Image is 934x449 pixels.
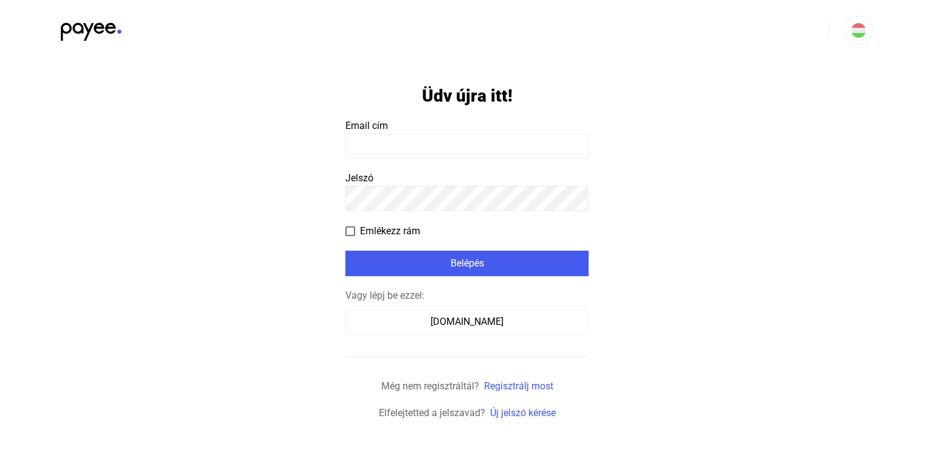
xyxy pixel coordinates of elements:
[851,23,866,38] img: HU
[360,224,420,238] span: Emlékezz rám
[484,380,553,392] a: Regisztrálj most
[345,251,589,276] button: Belépés
[345,288,589,303] div: Vagy lépj be ezzel:
[345,309,589,335] button: [DOMAIN_NAME]
[844,16,873,45] button: HU
[490,407,556,419] a: Új jelszó kérése
[61,16,122,41] img: black-payee-blue-dot.svg
[345,172,373,184] span: Jelszó
[381,380,479,392] span: Még nem regisztráltál?
[345,120,388,131] span: Email cím
[379,407,485,419] span: Elfelejtetted a jelszavad?
[345,316,589,327] a: [DOMAIN_NAME]
[349,256,585,271] div: Belépés
[422,85,513,106] h1: Üdv újra itt!
[350,315,584,329] div: [DOMAIN_NAME]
